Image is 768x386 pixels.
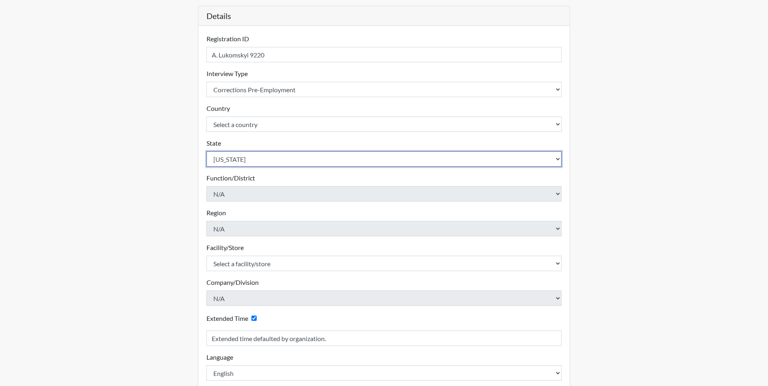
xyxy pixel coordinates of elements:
[206,47,562,62] input: Insert a Registration ID, which needs to be a unique alphanumeric value for each interviewee
[206,331,562,346] input: Reason for Extension
[206,104,230,113] label: Country
[206,314,248,323] label: Extended Time
[206,138,221,148] label: State
[206,34,249,44] label: Registration ID
[206,312,260,324] div: Checking this box will provide the interviewee with an accomodation of extra time to answer each ...
[206,352,233,362] label: Language
[206,278,259,287] label: Company/Division
[206,173,255,183] label: Function/District
[206,69,248,78] label: Interview Type
[206,208,226,218] label: Region
[206,243,244,252] label: Facility/Store
[198,6,570,26] h5: Details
